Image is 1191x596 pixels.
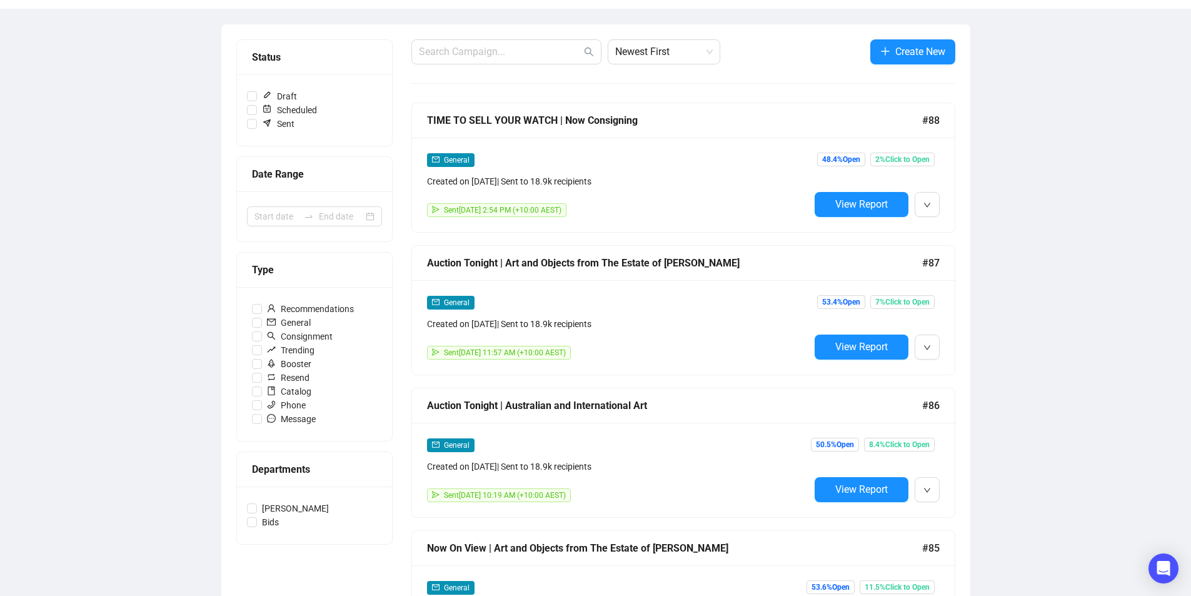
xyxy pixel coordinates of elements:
span: Sent [DATE] 11:57 AM (+10:00 AEST) [444,348,566,357]
span: General [444,156,470,164]
span: Sent [DATE] 10:19 AM (+10:00 AEST) [444,491,566,500]
span: rocket [267,359,276,368]
span: General [444,298,470,307]
a: Auction Tonight | Art and Objects from The Estate of [PERSON_NAME]#87mailGeneralCreated on [DATE]... [411,245,955,375]
div: Auction Tonight | Australian and International Art [427,398,922,413]
span: Phone [262,398,311,412]
span: swap-right [304,211,314,221]
span: Consignment [262,330,338,343]
span: 53.4% Open [817,295,865,309]
span: plus [880,46,890,56]
span: send [432,348,440,356]
span: down [923,487,931,494]
span: 11.5% Click to Open [860,580,935,594]
span: mail [432,583,440,591]
span: search [584,47,594,57]
button: View Report [815,192,908,217]
button: View Report [815,335,908,360]
span: Catalog [262,385,316,398]
span: Message [262,412,321,426]
span: Bids [257,515,284,529]
span: Newest First [615,40,713,64]
span: Trending [262,343,319,357]
input: Start date [254,210,299,223]
div: TIME TO SELL YOUR WATCH | Now Consigning [427,113,922,128]
span: Resend [262,371,314,385]
span: View Report [835,483,888,495]
span: down [923,201,931,209]
div: Status [252,49,377,65]
span: phone [267,400,276,409]
span: General [444,583,470,592]
span: search [267,331,276,340]
div: Date Range [252,166,377,182]
span: Create New [895,44,945,59]
span: message [267,414,276,423]
span: mail [432,441,440,448]
button: View Report [815,477,908,502]
span: View Report [835,341,888,353]
div: Created on [DATE] | Sent to 18.9k recipients [427,174,810,188]
span: down [923,344,931,351]
span: View Report [835,198,888,210]
a: TIME TO SELL YOUR WATCH | Now Consigning#88mailGeneralCreated on [DATE]| Sent to 18.9k recipients... [411,103,955,233]
span: retweet [267,373,276,381]
span: 8.4% Click to Open [864,438,935,452]
span: 2% Click to Open [870,153,935,166]
span: to [304,211,314,221]
span: 53.6% Open [807,580,855,594]
div: Created on [DATE] | Sent to 18.9k recipients [427,317,810,331]
span: #85 [922,540,940,556]
div: Now On View | Art and Objects from The Estate of [PERSON_NAME] [427,540,922,556]
div: Auction Tonight | Art and Objects from The Estate of [PERSON_NAME] [427,255,922,271]
span: 50.5% Open [811,438,859,452]
span: mail [267,318,276,326]
span: #86 [922,398,940,413]
button: Create New [870,39,955,64]
span: #87 [922,255,940,271]
span: Draft [257,89,302,103]
span: 48.4% Open [817,153,865,166]
div: Type [252,262,377,278]
span: rise [267,345,276,354]
span: Sent [257,117,299,131]
a: Auction Tonight | Australian and International Art#86mailGeneralCreated on [DATE]| Sent to 18.9k ... [411,388,955,518]
div: Created on [DATE] | Sent to 18.9k recipients [427,460,810,473]
span: General [444,441,470,450]
span: Booster [262,357,316,371]
span: 7% Click to Open [870,295,935,309]
span: send [432,206,440,213]
input: End date [319,210,363,223]
input: Search Campaign... [419,44,581,59]
span: Sent [DATE] 2:54 PM (+10:00 AEST) [444,206,561,215]
div: Open Intercom Messenger [1148,553,1178,583]
span: mail [432,156,440,163]
span: Scheduled [257,103,322,117]
span: book [267,386,276,395]
span: #88 [922,113,940,128]
span: [PERSON_NAME] [257,502,334,515]
span: mail [432,298,440,306]
span: send [432,491,440,498]
div: Departments [252,462,377,477]
span: user [267,304,276,313]
span: General [262,316,316,330]
span: Recommendations [262,302,359,316]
